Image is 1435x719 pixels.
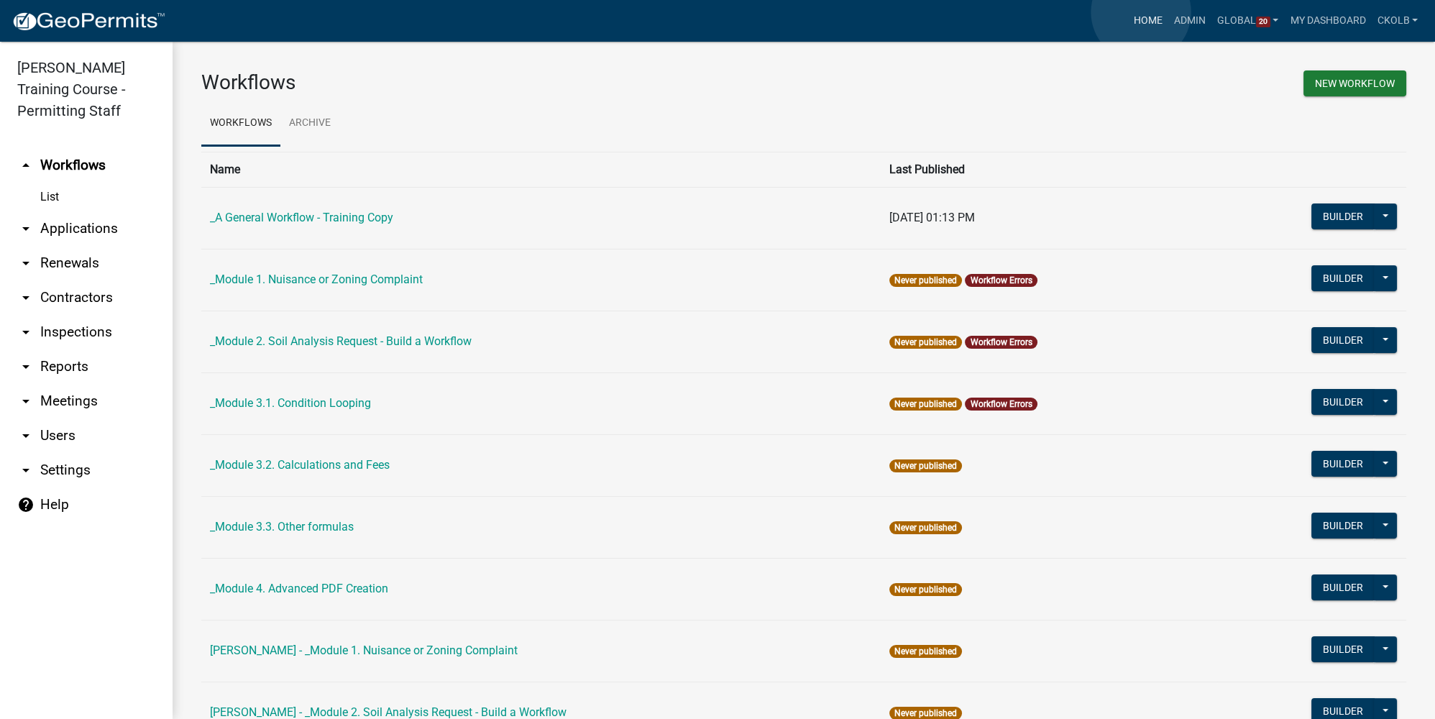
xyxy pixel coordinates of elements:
button: Builder [1311,636,1375,662]
a: _Module 3.3. Other formulas [210,520,354,533]
span: Never published [889,645,962,658]
i: arrow_drop_down [17,358,35,375]
a: [PERSON_NAME] - _Module 2. Soil Analysis Request - Build a Workflow [210,705,567,719]
a: Home [1128,7,1168,35]
a: Workflow Errors [970,399,1032,409]
button: Builder [1311,327,1375,353]
i: arrow_drop_up [17,157,35,174]
a: _Module 3.2. Calculations and Fees [210,458,390,472]
span: 20 [1256,17,1270,28]
i: arrow_drop_down [17,289,35,306]
span: Never published [889,583,962,596]
i: help [17,496,35,513]
a: Workflow Errors [970,337,1032,347]
button: New Workflow [1303,70,1406,96]
a: Archive [280,101,339,147]
button: Builder [1311,513,1375,539]
th: Last Published [881,152,1217,187]
a: _Module 1. Nuisance or Zoning Complaint [210,273,423,286]
a: Global20 [1211,7,1285,35]
span: Never published [889,521,962,534]
button: Builder [1311,389,1375,415]
i: arrow_drop_down [17,427,35,444]
a: My Dashboard [1284,7,1371,35]
h3: Workflows [201,70,793,95]
span: Never published [889,398,962,411]
a: Admin [1168,7,1211,35]
th: Name [201,152,881,187]
button: Builder [1311,203,1375,229]
i: arrow_drop_down [17,393,35,410]
button: Builder [1311,451,1375,477]
i: arrow_drop_down [17,462,35,479]
a: _Module 3.1. Condition Looping [210,396,371,410]
span: Never published [889,459,962,472]
a: [PERSON_NAME] - _Module 1. Nuisance or Zoning Complaint [210,644,518,657]
i: arrow_drop_down [17,220,35,237]
a: Workflow Errors [970,275,1032,285]
span: Never published [889,336,962,349]
a: _Module 4. Advanced PDF Creation [210,582,388,595]
button: Builder [1311,574,1375,600]
a: ckolb [1371,7,1423,35]
i: arrow_drop_down [17,324,35,341]
button: Builder [1311,265,1375,291]
a: _Module 2. Soil Analysis Request - Build a Workflow [210,334,472,348]
a: _A General Workflow - Training Copy [210,211,393,224]
span: Never published [889,274,962,287]
span: [DATE] 01:13 PM [889,211,975,224]
a: Workflows [201,101,280,147]
i: arrow_drop_down [17,255,35,272]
